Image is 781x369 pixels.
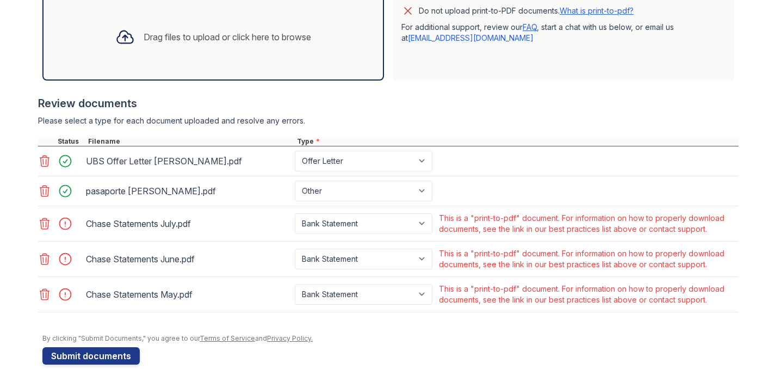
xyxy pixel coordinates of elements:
div: Chase Statements June.pdf [86,250,290,268]
div: Chase Statements May.pdf [86,286,290,303]
div: Filename [86,137,295,146]
div: Type [295,137,739,146]
a: Terms of Service [200,334,255,342]
div: This is a "print-to-pdf" document. For information on how to properly download documents, see the... [439,213,736,235]
div: UBS Offer Letter [PERSON_NAME].pdf [86,152,290,170]
div: pasaporte [PERSON_NAME].pdf [86,182,290,200]
a: What is print-to-pdf? [560,6,634,15]
div: Chase Statements July.pdf [86,215,290,232]
div: Drag files to upload or click here to browse [144,30,311,44]
div: Status [55,137,86,146]
div: By clicking "Submit Documents," you agree to our and [42,334,739,343]
div: This is a "print-to-pdf" document. For information on how to properly download documents, see the... [439,248,736,270]
a: Privacy Policy. [267,334,313,342]
div: This is a "print-to-pdf" document. For information on how to properly download documents, see the... [439,284,736,305]
div: Review documents [38,96,739,111]
button: Submit documents [42,347,140,365]
p: For additional support, review our , start a chat with us below, or email us at [401,22,726,44]
p: Do not upload print-to-PDF documents. [419,5,634,16]
a: [EMAIL_ADDRESS][DOMAIN_NAME] [408,33,534,42]
a: FAQ [523,22,537,32]
div: Please select a type for each document uploaded and resolve any errors. [38,115,739,126]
